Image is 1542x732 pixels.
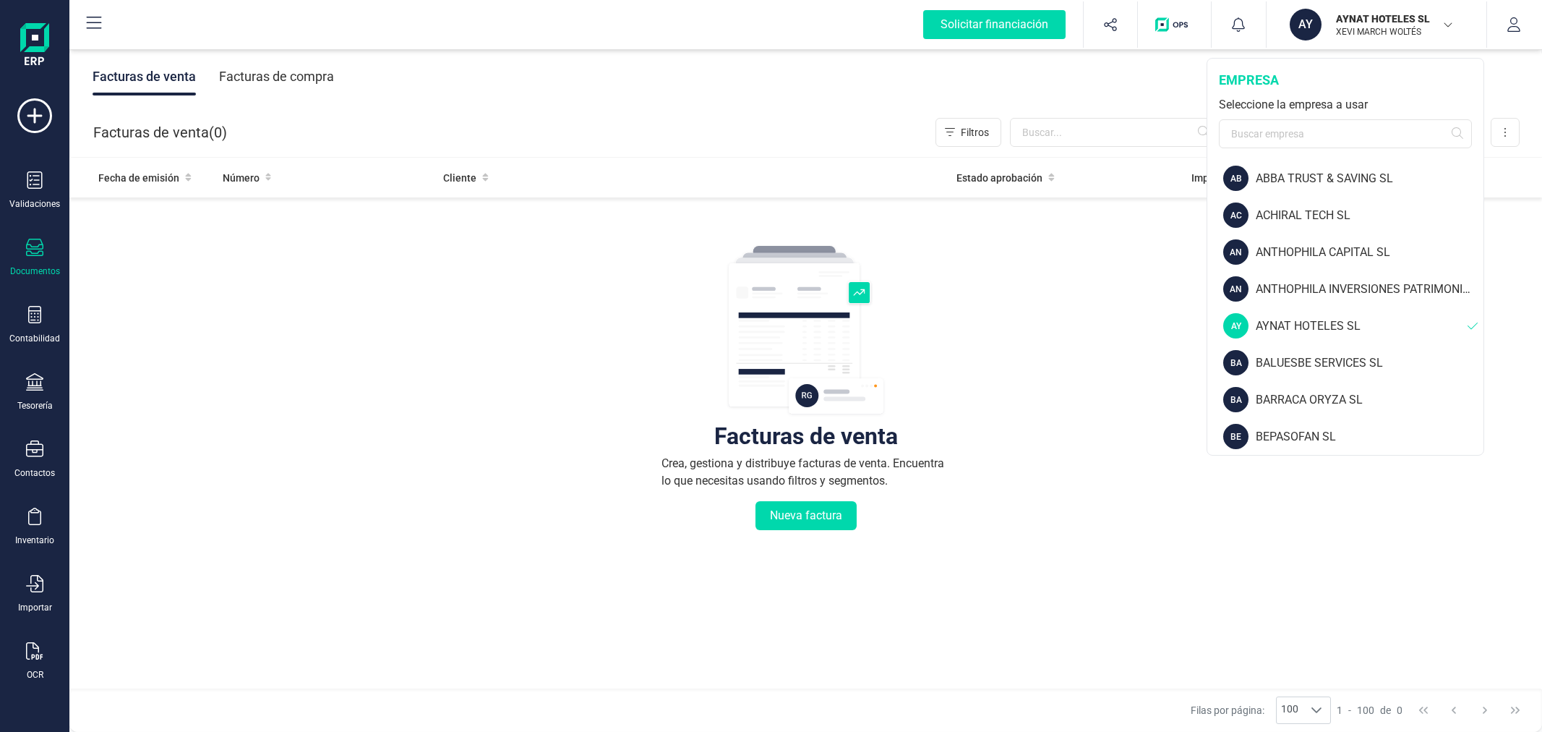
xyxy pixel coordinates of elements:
div: AY [1290,9,1322,41]
div: Filas por página: [1191,697,1331,724]
div: AN [1223,276,1248,302]
div: Contabilidad [9,333,60,344]
button: AYAYNAT HOTELES SLXEVI MARCH WOLTÉS [1284,1,1469,48]
span: 100 [1277,697,1303,723]
button: Last Page [1502,697,1529,724]
div: BARRACA ORYZA SL [1256,391,1483,409]
button: Nueva factura [755,501,857,530]
div: BA [1223,387,1248,412]
span: Estado aprobación [956,171,1042,185]
div: Seleccione la empresa a usar [1219,96,1472,114]
div: Inventario [15,535,54,546]
button: Filtros [935,118,1001,147]
div: ANTHOPHILA INVERSIONES PATRIMONIALES SL [1256,281,1483,298]
span: Número [223,171,260,185]
div: ABBA TRUST & SAVING SL [1256,170,1483,187]
div: Facturas de compra [219,58,334,95]
img: Logo de OPS [1155,17,1194,32]
div: Validaciones [9,198,60,210]
span: Cliente [443,171,476,185]
span: Filtros [961,125,989,140]
div: Solicitar financiación [923,10,1066,39]
div: BE [1223,424,1248,449]
div: AY [1223,313,1248,339]
span: 0 [214,122,222,142]
div: AB [1223,166,1248,191]
button: Solicitar financiación [906,1,1083,48]
div: OCR [27,669,43,681]
button: Next Page [1471,697,1499,724]
span: 1 [1337,703,1342,718]
div: AN [1223,239,1248,265]
div: AC [1223,203,1248,228]
div: ANTHOPHILA CAPITAL SL [1256,244,1483,261]
div: ACHIRAL TECH SL [1256,207,1483,224]
span: de [1380,703,1391,718]
span: Fecha de emisión [98,171,179,185]
img: img-empty-table.svg [727,244,886,417]
p: XEVI MARCH WOLTÉS [1336,26,1452,38]
input: Buscar... [1010,118,1218,147]
div: Crea, gestiona y distribuye facturas de venta. Encuentra lo que necesitas usando filtros y segmen... [661,455,951,490]
span: 100 [1357,703,1374,718]
div: Tesorería [17,400,53,412]
img: Logo Finanedi [20,23,49,69]
span: 0 [1397,703,1402,718]
div: Importar [18,602,52,613]
div: Facturas de venta [93,58,196,95]
div: Contactos [14,467,55,479]
p: AYNAT HOTELES SL [1336,12,1452,26]
div: Facturas de venta [714,429,898,443]
div: - [1337,703,1402,718]
div: Facturas de venta ( ) [93,118,227,147]
div: empresa [1219,70,1472,90]
div: Documentos [10,265,60,277]
span: Importe [1191,171,1228,185]
div: AYNAT HOTELES SL [1256,318,1468,335]
div: BEPASOFAN SL [1256,428,1483,446]
input: Buscar empresa [1219,119,1472,148]
div: BA [1223,350,1248,375]
div: BALUESBE SERVICES SL [1256,354,1483,372]
button: Previous Page [1440,697,1468,724]
button: First Page [1410,697,1437,724]
button: Logo de OPS [1147,1,1202,48]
